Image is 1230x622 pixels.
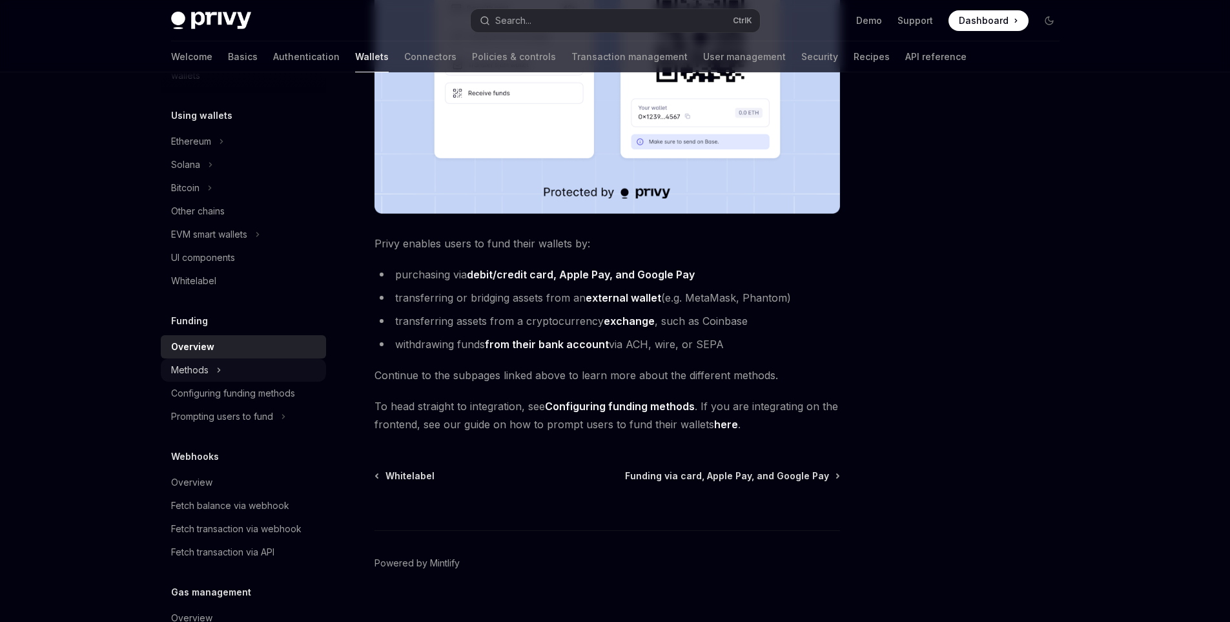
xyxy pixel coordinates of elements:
a: Configuring funding methods [161,382,326,405]
button: Search...CtrlK [471,9,760,32]
a: Authentication [273,41,340,72]
h5: Using wallets [171,108,232,123]
a: Overview [161,471,326,494]
button: Toggle dark mode [1039,10,1060,31]
a: external wallet [586,291,661,305]
a: Fetch transaction via webhook [161,517,326,541]
a: Demo [856,14,882,27]
strong: debit/credit card, Apple Pay, and Google Pay [467,268,695,281]
span: Dashboard [959,14,1009,27]
a: API reference [905,41,967,72]
a: Fetch transaction via API [161,541,326,564]
h5: Gas management [171,585,251,600]
h5: Webhooks [171,449,219,464]
a: Whitelabel [161,269,326,293]
a: Support [897,14,933,27]
a: User management [703,41,786,72]
a: Dashboard [948,10,1029,31]
div: Solana [171,157,200,172]
a: Fetch balance via webhook [161,494,326,517]
a: UI components [161,246,326,269]
span: To head straight to integration, see . If you are integrating on the frontend, see our guide on h... [374,397,840,433]
a: Connectors [404,41,456,72]
a: Overview [161,335,326,358]
div: Overview [171,339,214,355]
div: Overview [171,475,212,490]
strong: external wallet [586,291,661,304]
li: withdrawing funds via ACH, wire, or SEPA [374,335,840,353]
a: Security [801,41,838,72]
div: Ethereum [171,134,211,149]
div: Other chains [171,203,225,219]
div: Bitcoin [171,180,200,196]
a: Transaction management [571,41,688,72]
a: Other chains [161,200,326,223]
a: Funding via card, Apple Pay, and Google Pay [625,470,839,482]
div: Search... [495,13,531,28]
a: Policies & controls [472,41,556,72]
span: Whitelabel [385,470,435,482]
a: Wallets [355,41,389,72]
a: here [714,418,738,431]
strong: exchange [604,315,655,327]
span: Privy enables users to fund their wallets by: [374,234,840,253]
div: Fetch transaction via webhook [171,521,302,537]
span: Ctrl K [733,16,752,26]
li: transferring assets from a cryptocurrency , such as Coinbase [374,312,840,330]
span: Funding via card, Apple Pay, and Google Pay [625,470,829,482]
a: exchange [604,315,655,328]
li: transferring or bridging assets from an (e.g. MetaMask, Phantom) [374,289,840,307]
div: Methods [171,362,209,378]
li: purchasing via [374,265,840,284]
div: Fetch balance via webhook [171,498,289,513]
span: Continue to the subpages linked above to learn more about the different methods. [374,366,840,384]
div: UI components [171,250,235,265]
a: Configuring funding methods [545,400,695,413]
div: Fetch transaction via API [171,544,274,560]
div: Prompting users to fund [171,409,273,424]
h5: Funding [171,313,208,329]
a: Recipes [854,41,890,72]
img: dark logo [171,12,251,30]
a: Welcome [171,41,212,72]
div: EVM smart wallets [171,227,247,242]
a: Basics [228,41,258,72]
a: debit/credit card, Apple Pay, and Google Pay [467,268,695,282]
a: Whitelabel [376,470,435,482]
div: Whitelabel [171,273,216,289]
a: from their bank account [485,338,609,351]
div: Configuring funding methods [171,386,295,401]
a: Powered by Mintlify [374,557,460,570]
